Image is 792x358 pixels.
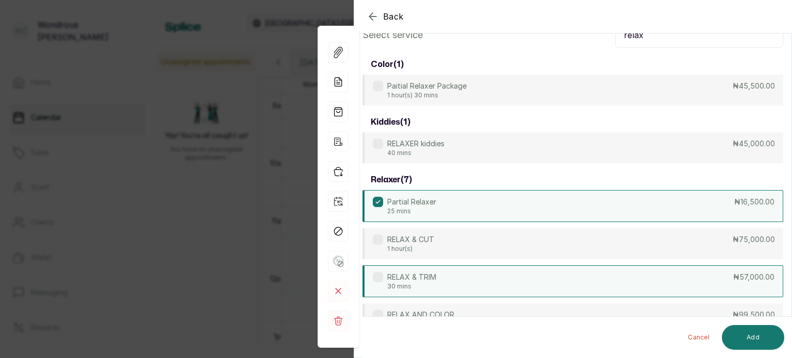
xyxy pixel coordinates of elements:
button: Cancel [680,325,718,350]
p: ₦45,500.00 [733,81,775,91]
p: RELAX & TRIM [387,272,436,282]
p: 1 hour(s) 30 mins [387,91,467,99]
p: Paitial Relaxer Package [387,81,467,91]
p: ₦75,000.00 [733,234,775,245]
h3: kiddies ( 1 ) [371,116,410,128]
p: ₦99,500.00 [733,310,775,320]
p: 1 hour(s) [387,245,434,253]
span: Back [383,10,404,23]
h3: color ( 1 ) [371,58,404,71]
p: RELAX AND COLOR [387,310,454,320]
h3: relaxer ( 7 ) [371,174,412,186]
p: RELAXER kiddies [387,139,444,149]
p: ₦16,500.00 [734,197,774,207]
p: RELAX & CUT [387,234,434,245]
p: Partial Relaxer [387,197,436,207]
button: Back [367,10,404,23]
p: 30 mins [387,282,436,291]
p: ₦57,000.00 [733,272,774,282]
input: Search. [615,22,783,48]
p: 40 mins [387,149,444,157]
p: ₦45,000.00 [733,139,775,149]
p: 25 mins [387,207,436,215]
button: Add [722,325,784,350]
p: Select service [362,28,423,42]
